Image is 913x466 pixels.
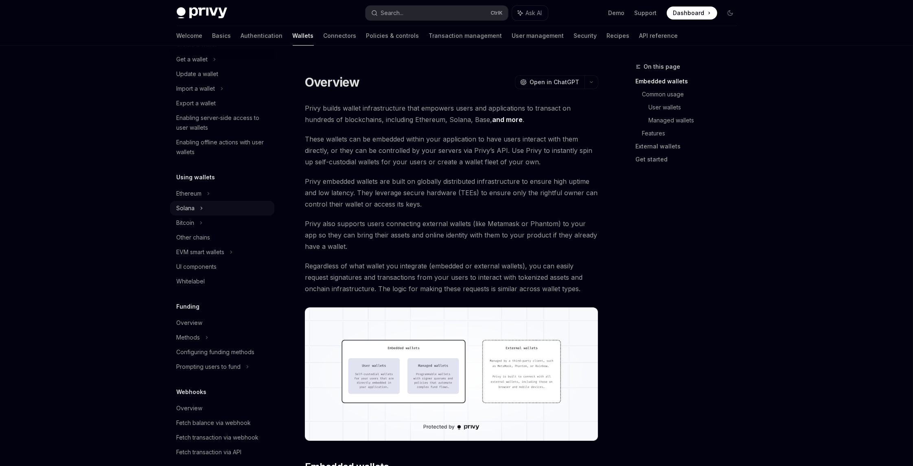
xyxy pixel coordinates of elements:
[177,233,210,242] div: Other chains
[366,26,419,46] a: Policies & controls
[305,133,598,168] span: These wallets can be embedded within your application to have users interact with them directly, ...
[636,153,743,166] a: Get started
[177,347,255,357] div: Configuring funding methods
[177,113,269,133] div: Enabling server-side access to user wallets
[649,101,743,114] a: User wallets
[177,447,242,457] div: Fetch transaction via API
[177,433,259,442] div: Fetch transaction via webhook
[177,98,216,108] div: Export a wallet
[512,26,564,46] a: User management
[170,401,274,416] a: Overview
[170,345,274,359] a: Configuring funding methods
[177,277,205,286] div: Whitelabel
[170,96,274,111] a: Export a wallet
[177,333,200,342] div: Methods
[177,54,208,64] div: Get a wallet
[177,362,241,372] div: Prompting users to fund
[170,67,274,81] a: Update a wallet
[177,318,203,328] div: Overview
[177,172,215,182] h5: Using wallets
[305,218,598,252] span: Privy also supports users connecting external wallets (like Metamask or Phantom) to your app so t...
[241,26,283,46] a: Authentication
[492,115,523,124] a: and more
[177,7,227,19] img: dark logo
[607,26,630,46] a: Recipes
[381,8,404,18] div: Search...
[512,6,548,20] button: Ask AI
[305,75,360,89] h1: Overview
[515,75,585,89] button: Open in ChatGPT
[170,135,274,159] a: Enabling offline actions with user wallets
[170,445,274,459] a: Fetch transaction via API
[177,387,207,397] h5: Webhooks
[429,26,502,46] a: Transaction management
[177,247,225,257] div: EVM smart wallets
[574,26,597,46] a: Security
[170,316,274,330] a: Overview
[177,218,195,228] div: Bitcoin
[305,102,598,125] span: Privy builds wallet infrastructure that empowers users and applications to transact on hundreds o...
[324,26,357,46] a: Connectors
[724,7,737,20] button: Toggle dark mode
[649,114,743,127] a: Managed wallets
[305,176,598,210] span: Privy embedded wallets are built on globally distributed infrastructure to ensure high uptime and...
[305,260,598,294] span: Regardless of what wallet you integrate (embedded or external wallets), you can easily request si...
[609,9,625,17] a: Demo
[636,140,743,153] a: External wallets
[177,262,217,272] div: UI components
[177,26,203,46] a: Welcome
[212,26,231,46] a: Basics
[177,302,200,311] h5: Funding
[636,75,743,88] a: Embedded wallets
[177,418,251,428] div: Fetch balance via webhook
[170,259,274,274] a: UI components
[667,7,717,20] a: Dashboard
[530,78,580,86] span: Open in ChatGPT
[526,9,542,17] span: Ask AI
[293,26,314,46] a: Wallets
[170,230,274,245] a: Other chains
[177,137,269,157] div: Enabling offline actions with user wallets
[170,416,274,430] a: Fetch balance via webhook
[177,69,219,79] div: Update a wallet
[491,10,503,16] span: Ctrl K
[170,430,274,445] a: Fetch transaction via webhook
[366,6,508,20] button: Search...CtrlK
[673,9,705,17] span: Dashboard
[639,26,678,46] a: API reference
[170,274,274,289] a: Whitelabel
[170,111,274,135] a: Enabling server-side access to user wallets
[644,62,681,72] span: On this page
[177,203,195,213] div: Solana
[642,88,743,101] a: Common usage
[642,127,743,140] a: Features
[177,84,215,94] div: Import a wallet
[305,307,598,441] img: images/walletoverview.png
[177,403,203,413] div: Overview
[177,189,202,198] div: Ethereum
[635,9,657,17] a: Support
